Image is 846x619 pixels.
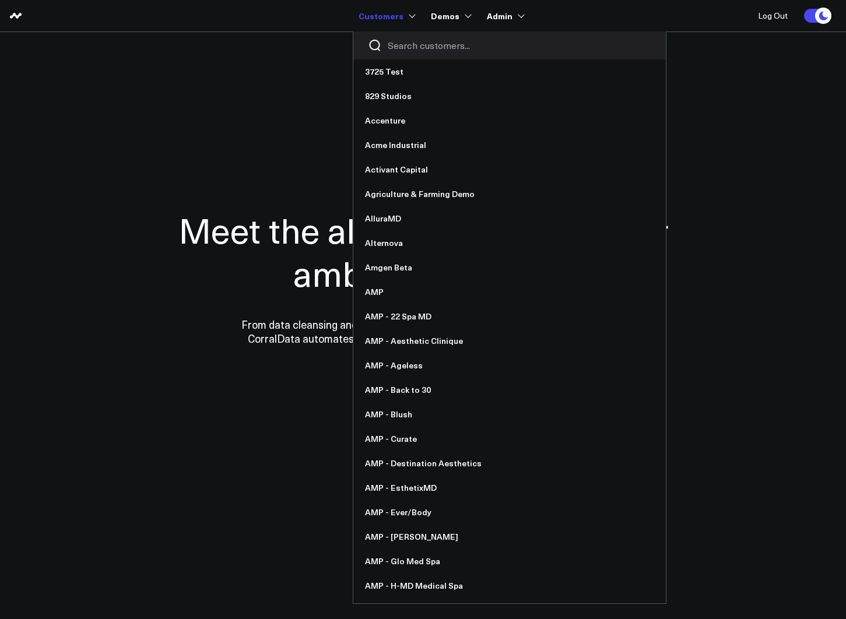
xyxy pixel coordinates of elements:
a: AlluraMD [353,206,666,231]
a: Amgen Beta [353,255,666,280]
a: AMP - Curate [353,427,666,451]
p: From data cleansing and integration to personalized dashboards and insights, CorralData automates... [216,318,630,346]
a: AMP - Destination Aesthetics [353,451,666,476]
a: AMP - H-MD Medical Spa [353,574,666,598]
a: 829 Studios [353,84,666,108]
a: Accenture [353,108,666,133]
a: AMP - Ever/Body [353,500,666,525]
a: Customers [359,5,413,26]
a: Activant Capital [353,157,666,182]
a: AMP [353,280,666,304]
a: Demos [431,5,469,26]
a: Admin [487,5,522,26]
a: Alternova [353,231,666,255]
a: AMP - EsthetixMD [353,476,666,500]
a: AMP - Back to 30 [353,378,666,402]
input: Search customers input [388,39,651,52]
a: AMP - [PERSON_NAME] [353,525,666,549]
a: AMP - Ageless [353,353,666,378]
a: AMP - Aesthetic Clinique [353,329,666,353]
a: AMP - Blush [353,402,666,427]
a: AMP - Glo Med Spa [353,549,666,574]
a: Agriculture & Farming Demo [353,182,666,206]
a: 3725 Test [353,59,666,84]
a: AMP - 22 Spa MD [353,304,666,329]
a: Acme Industrial [353,133,666,157]
h1: Meet the all-in-one data hub for ambitious teams [138,208,709,294]
button: Search customers button [368,38,382,52]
